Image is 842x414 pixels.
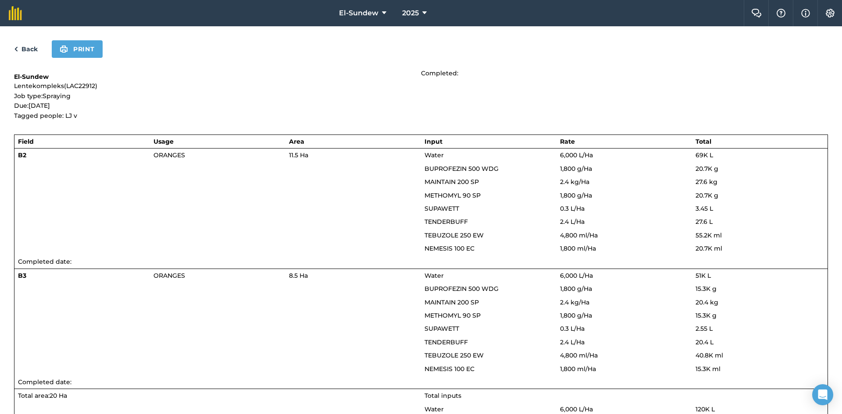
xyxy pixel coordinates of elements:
[150,269,285,282] td: ORANGES
[692,175,828,188] td: 27.6 kg
[751,9,762,18] img: Two speech bubbles overlapping with the left bubble in the forefront
[692,349,828,362] td: 40.8K ml
[557,269,692,282] td: 6,000 L / Ha
[692,362,828,375] td: 15.3K ml
[692,282,828,295] td: 15.3K g
[557,175,692,188] td: 2.4 kg / Ha
[692,336,828,349] td: 20.4 L
[421,149,557,162] td: Water
[801,8,810,18] img: svg+xml;base64,PHN2ZyB4bWxucz0iaHR0cDovL3d3dy53My5vcmcvMjAwMC9zdmciIHdpZHRoPSIxNyIgaGVpZ2h0PSIxNy...
[557,149,692,162] td: 6,000 L / Ha
[557,349,692,362] td: 4,800 ml / Ha
[14,91,421,101] p: Job type: Spraying
[14,255,828,269] td: Completed date:
[150,134,285,148] th: Usage
[421,229,557,242] td: TEBUZOLE 250 EW
[692,162,828,175] td: 20.7K g
[557,242,692,255] td: 1,800 ml / Ha
[692,149,828,162] td: 69K L
[14,44,18,54] img: svg+xml;base64,PHN2ZyB4bWxucz0iaHR0cDovL3d3dy53My5vcmcvMjAwMC9zdmciIHdpZHRoPSI5IiBoZWlnaHQ9IjI0Ii...
[18,151,26,159] strong: B2
[421,322,557,335] td: SUPAWETT
[692,134,828,148] th: Total
[557,362,692,375] td: 1,800 ml / Ha
[692,215,828,228] td: 27.6 L
[421,68,828,78] p: Completed:
[557,309,692,322] td: 1,800 g / Ha
[557,336,692,349] td: 2.4 L / Ha
[812,384,833,405] div: Open Intercom Messenger
[339,8,378,18] span: El-Sundew
[285,134,421,148] th: Area
[285,149,421,162] td: 11.5 Ha
[18,272,26,280] strong: B3
[421,362,557,375] td: NEMESIS 100 EC
[14,389,421,403] td: Total area : 20 Ha
[557,322,692,335] td: 0.3 L / Ha
[14,375,828,389] td: Completed date:
[421,389,828,403] td: Total inputs
[557,215,692,228] td: 2.4 L / Ha
[14,111,421,120] p: Tagged people: LJ v
[557,296,692,309] td: 2.4 kg / Ha
[421,242,557,255] td: NEMESIS 100 EC
[285,269,421,282] td: 8.5 Ha
[421,202,557,215] td: SUPAWETT
[421,189,557,202] td: METHOMYL 90 SP
[692,322,828,335] td: 2.55 L
[557,162,692,175] td: 1,800 g / Ha
[421,282,557,295] td: BUPROFEZIN 500 WDG
[402,8,419,18] span: 2025
[557,229,692,242] td: 4,800 ml / Ha
[14,101,421,110] p: Due: [DATE]
[421,309,557,322] td: METHOMYL 90 SP
[557,202,692,215] td: 0.3 L / Ha
[421,336,557,349] td: TENDERBUFF
[14,44,38,54] a: Back
[9,6,22,20] img: fieldmargin Logo
[692,229,828,242] td: 55.2K ml
[557,282,692,295] td: 1,800 g / Ha
[421,349,557,362] td: TEBUZOLE 250 EW
[421,296,557,309] td: MAINTAIN 200 SP
[150,149,285,162] td: ORANGES
[421,269,557,282] td: Water
[60,44,68,54] img: svg+xml;base64,PHN2ZyB4bWxucz0iaHR0cDovL3d3dy53My5vcmcvMjAwMC9zdmciIHdpZHRoPSIxOSIgaGVpZ2h0PSIyNC...
[52,40,103,58] button: Print
[421,134,557,148] th: Input
[14,134,150,148] th: Field
[421,175,557,188] td: MAINTAIN 200 SP
[692,269,828,282] td: 51K L
[776,9,786,18] img: A question mark icon
[14,81,421,91] p: Lentekompleks(LAC22912)
[692,202,828,215] td: 3.45 L
[557,189,692,202] td: 1,800 g / Ha
[692,189,828,202] td: 20.7K g
[692,242,828,255] td: 20.7K ml
[692,296,828,309] td: 20.4 kg
[692,309,828,322] td: 15.3K g
[825,9,835,18] img: A cog icon
[421,162,557,175] td: BUPROFEZIN 500 WDG
[421,215,557,228] td: TENDERBUFF
[14,72,421,81] h1: El-Sundew
[557,134,692,148] th: Rate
